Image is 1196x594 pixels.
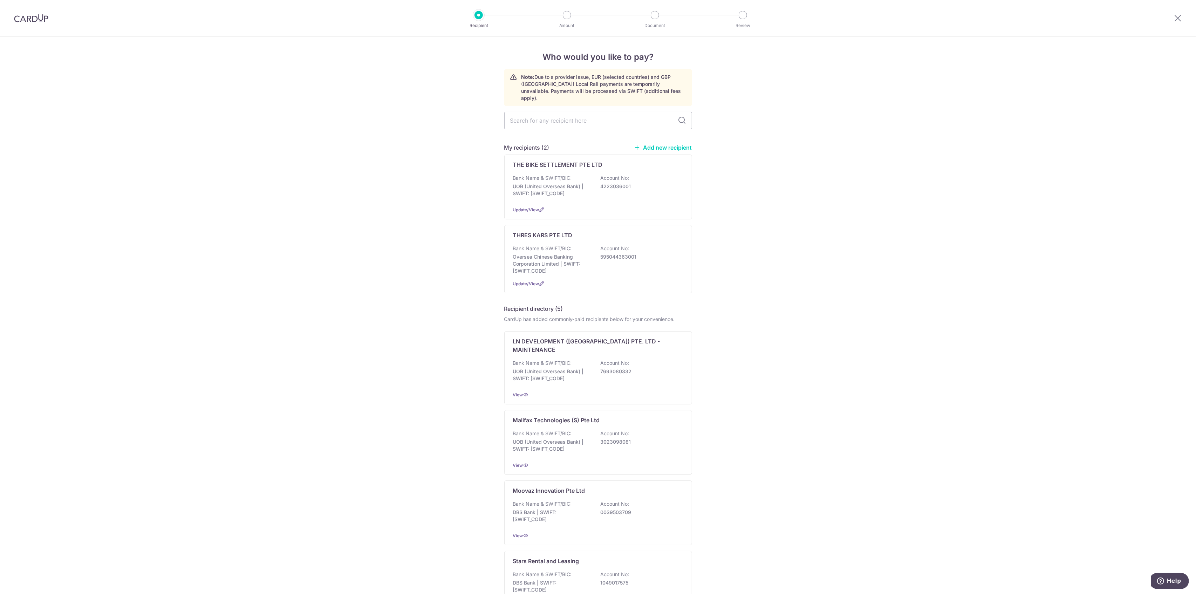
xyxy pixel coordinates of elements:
p: Amount [541,22,593,29]
input: Search for any recipient here [504,112,692,129]
p: 4223036001 [601,183,679,190]
h4: Who would you like to pay? [504,51,692,63]
strong: Note: [521,74,535,80]
p: UOB (United Overseas Bank) | SWIFT: [SWIFT_CODE] [513,183,592,197]
p: Oversea Chinese Banking Corporation Limited | SWIFT: [SWIFT_CODE] [513,253,592,274]
a: View [513,392,523,397]
p: THE BIKE SETTLEMENT PTE LTD [513,161,603,169]
a: View [513,463,523,468]
p: Bank Name & SWIFT/BIC: [513,245,572,252]
p: DBS Bank | SWIFT: [SWIFT_CODE] [513,579,592,593]
p: 595044363001 [601,253,679,260]
img: CardUp [14,14,48,22]
div: CardUp has added commonly-paid recipients below for your convenience. [504,316,692,323]
p: UOB (United Overseas Bank) | SWIFT: [SWIFT_CODE] [513,438,592,452]
p: Review [717,22,769,29]
p: Bank Name & SWIFT/BIC: [513,175,572,182]
p: Account No: [601,245,629,252]
p: UOB (United Overseas Bank) | SWIFT: [SWIFT_CODE] [513,368,592,382]
p: DBS Bank | SWIFT: [SWIFT_CODE] [513,509,592,523]
a: Update/View [513,281,539,286]
p: Account No: [601,571,629,578]
a: Update/View [513,207,539,212]
iframe: Opens a widget where you can find more information [1151,573,1189,590]
p: Malifax Technologies (S) Pte Ltd [513,416,600,424]
p: 3023098081 [601,438,679,445]
p: Bank Name & SWIFT/BIC: [513,430,572,437]
p: Document [629,22,681,29]
p: Moovaz Innovation Pte Ltd [513,486,585,495]
p: LN DEVELOPMENT ([GEOGRAPHIC_DATA]) PTE. LTD - MAINTENANCE [513,337,675,354]
p: Due to a provider issue, EUR (selected countries) and GBP ([GEOGRAPHIC_DATA]) Local Rail payments... [521,74,686,102]
p: 7693080332 [601,368,679,375]
p: Recipient [453,22,505,29]
p: Bank Name & SWIFT/BIC: [513,571,572,578]
p: THRES KARS PTE LTD [513,231,573,239]
a: Add new recipient [634,144,692,151]
p: Stars Rental and Leasing [513,557,579,565]
p: 0039503709 [601,509,679,516]
p: Account No: [601,430,629,437]
p: Bank Name & SWIFT/BIC: [513,500,572,507]
h5: Recipient directory (5) [504,305,563,313]
a: View [513,533,523,538]
h5: My recipients (2) [504,143,549,152]
p: 1049017575 [601,579,679,586]
p: Bank Name & SWIFT/BIC: [513,360,572,367]
p: Account No: [601,175,629,182]
p: Account No: [601,500,629,507]
p: Account No: [601,360,629,367]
